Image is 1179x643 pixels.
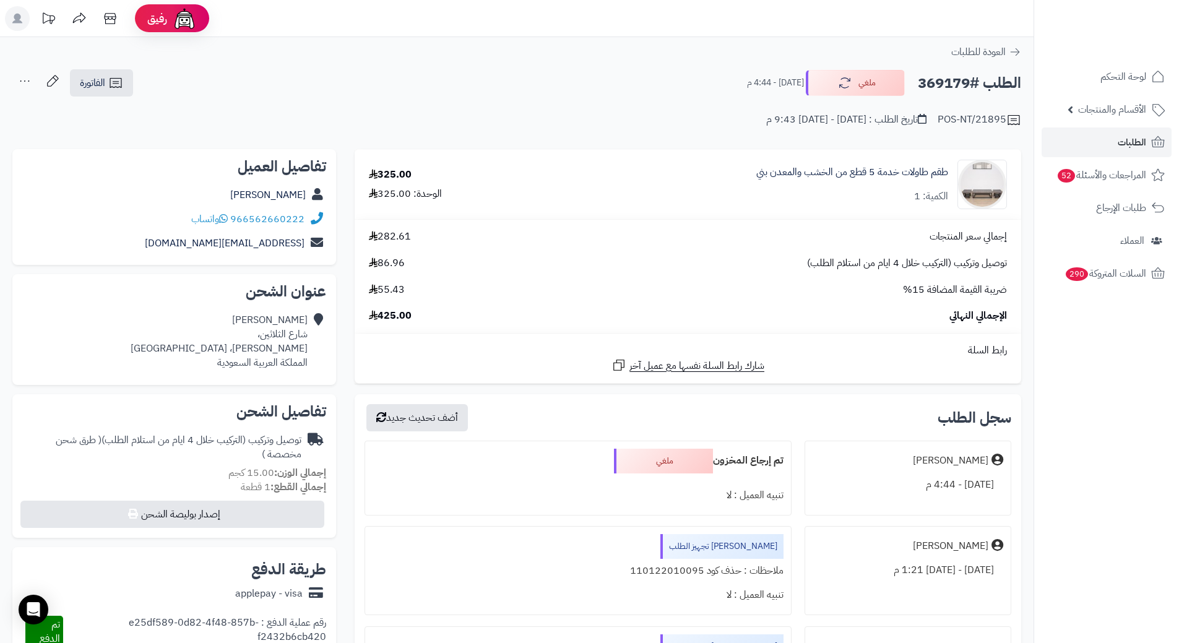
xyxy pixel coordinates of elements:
a: تحديثات المنصة [33,6,64,34]
h2: الطلب #369179 [918,71,1021,96]
a: الطلبات [1042,127,1172,157]
span: 282.61 [369,230,411,244]
span: لوحة التحكم [1100,68,1146,85]
span: العملاء [1120,232,1144,249]
div: applepay - visa [235,587,303,601]
span: 290 [1066,267,1088,281]
div: توصيل وتركيب (التركيب خلال 4 ايام من استلام الطلب) [22,433,301,462]
a: العودة للطلبات [951,45,1021,59]
a: [EMAIL_ADDRESS][DOMAIN_NAME] [145,236,304,251]
img: ai-face.png [172,6,197,31]
span: توصيل وتركيب (التركيب خلال 4 ايام من استلام الطلب) [807,256,1007,270]
a: طلبات الإرجاع [1042,193,1172,223]
div: ملغي [614,449,713,473]
img: 1744461276-1-90x90.jpg [958,160,1006,209]
div: [PERSON_NAME] [913,454,988,468]
a: لوحة التحكم [1042,62,1172,92]
h2: تفاصيل الشحن [22,404,326,419]
div: ملاحظات : حذف كود 110122010095 [373,559,783,583]
span: 425.00 [369,309,412,323]
div: رابط السلة [360,343,1016,358]
a: [PERSON_NAME] [230,188,306,202]
a: السلات المتروكة290 [1042,259,1172,288]
h2: تفاصيل العميل [22,159,326,174]
span: الإجمالي النهائي [949,309,1007,323]
span: رفيق [147,11,167,26]
span: ( طرق شحن مخصصة ) [56,433,301,462]
div: [PERSON_NAME] شارع الثلاثين، [PERSON_NAME]، [GEOGRAPHIC_DATA] المملكة العربية السعودية [131,313,308,369]
span: الفاتورة [80,76,105,90]
h2: عنوان الشحن [22,284,326,299]
small: 15.00 كجم [228,465,326,480]
a: العملاء [1042,226,1172,256]
small: [DATE] - 4:44 م [747,77,804,89]
div: [PERSON_NAME] [913,539,988,553]
span: السلات المتروكة [1065,265,1146,282]
span: الطلبات [1118,134,1146,151]
div: تنبيه العميل : لا [373,583,783,607]
button: إصدار بوليصة الشحن [20,501,324,528]
a: المراجعات والأسئلة52 [1042,160,1172,190]
a: واتساب [191,212,228,227]
div: تنبيه العميل : لا [373,483,783,507]
span: ضريبة القيمة المضافة 15% [903,283,1007,297]
span: 52 [1058,169,1075,183]
button: أضف تحديث جديد [366,404,468,431]
span: الأقسام والمنتجات [1078,101,1146,118]
span: شارك رابط السلة نفسها مع عميل آخر [629,359,764,373]
span: المراجعات والأسئلة [1056,166,1146,184]
div: [DATE] - 4:44 م [813,473,1003,497]
a: الفاتورة [70,69,133,97]
div: الوحدة: 325.00 [369,187,442,201]
strong: إجمالي الوزن: [274,465,326,480]
div: تاريخ الطلب : [DATE] - [DATE] 9:43 م [766,113,926,127]
span: العودة للطلبات [951,45,1006,59]
div: Open Intercom Messenger [19,595,48,624]
button: ملغي [806,70,905,96]
div: الكمية: 1 [914,189,948,204]
div: [PERSON_NAME] تجهيز الطلب [660,534,784,559]
b: تم إرجاع المخزون [713,453,784,468]
div: POS-NT/21895 [938,113,1021,127]
div: 325.00 [369,168,412,182]
span: طلبات الإرجاع [1096,199,1146,217]
h3: سجل الطلب [938,410,1011,425]
strong: إجمالي القطع: [270,480,326,494]
h2: طريقة الدفع [251,562,326,577]
a: 966562660222 [230,212,304,227]
span: 55.43 [369,283,405,297]
small: 1 قطعة [241,480,326,494]
a: شارك رابط السلة نفسها مع عميل آخر [611,358,764,373]
div: [DATE] - [DATE] 1:21 م [813,558,1003,582]
a: طقم طاولات خدمة 5 قطع من الخشب والمعدن بني [756,165,948,179]
span: 86.96 [369,256,405,270]
span: إجمالي سعر المنتجات [930,230,1007,244]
